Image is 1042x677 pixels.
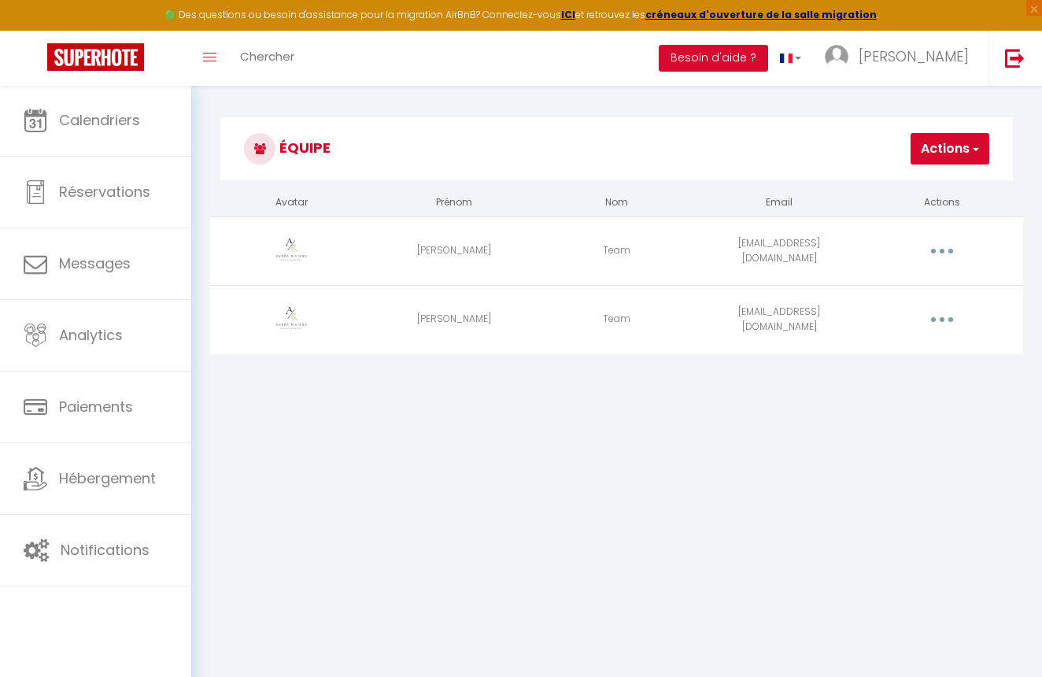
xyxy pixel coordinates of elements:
[911,133,989,165] button: Actions
[698,216,861,285] td: [EMAIL_ADDRESS][DOMAIN_NAME]
[373,189,536,216] th: Prénom
[47,43,144,71] img: Super Booking
[61,540,150,560] span: Notifications
[825,45,848,68] img: ...
[535,285,698,353] td: Team
[373,216,536,285] td: [PERSON_NAME]
[645,8,877,21] a: créneaux d'ouverture de la salle migration
[228,31,306,86] a: Chercher
[373,285,536,353] td: [PERSON_NAME]
[859,46,969,66] span: [PERSON_NAME]
[659,45,768,72] button: Besoin d'aide ?
[535,189,698,216] th: Nom
[813,31,988,86] a: ... [PERSON_NAME]
[210,189,373,216] th: Avatar
[59,253,131,273] span: Messages
[59,110,140,130] span: Calendriers
[264,292,319,347] img: 17574379694926.png
[59,182,150,202] span: Réservations
[240,48,294,65] span: Chercher
[59,468,156,488] span: Hébergement
[264,224,319,279] img: 17574379694926.png
[561,8,575,21] a: ICI
[59,397,133,416] span: Paiements
[1005,48,1025,68] img: logout
[220,117,1013,180] h3: Équipe
[860,189,1023,216] th: Actions
[59,325,123,345] span: Analytics
[698,285,861,353] td: [EMAIL_ADDRESS][DOMAIN_NAME]
[535,216,698,285] td: Team
[698,189,861,216] th: Email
